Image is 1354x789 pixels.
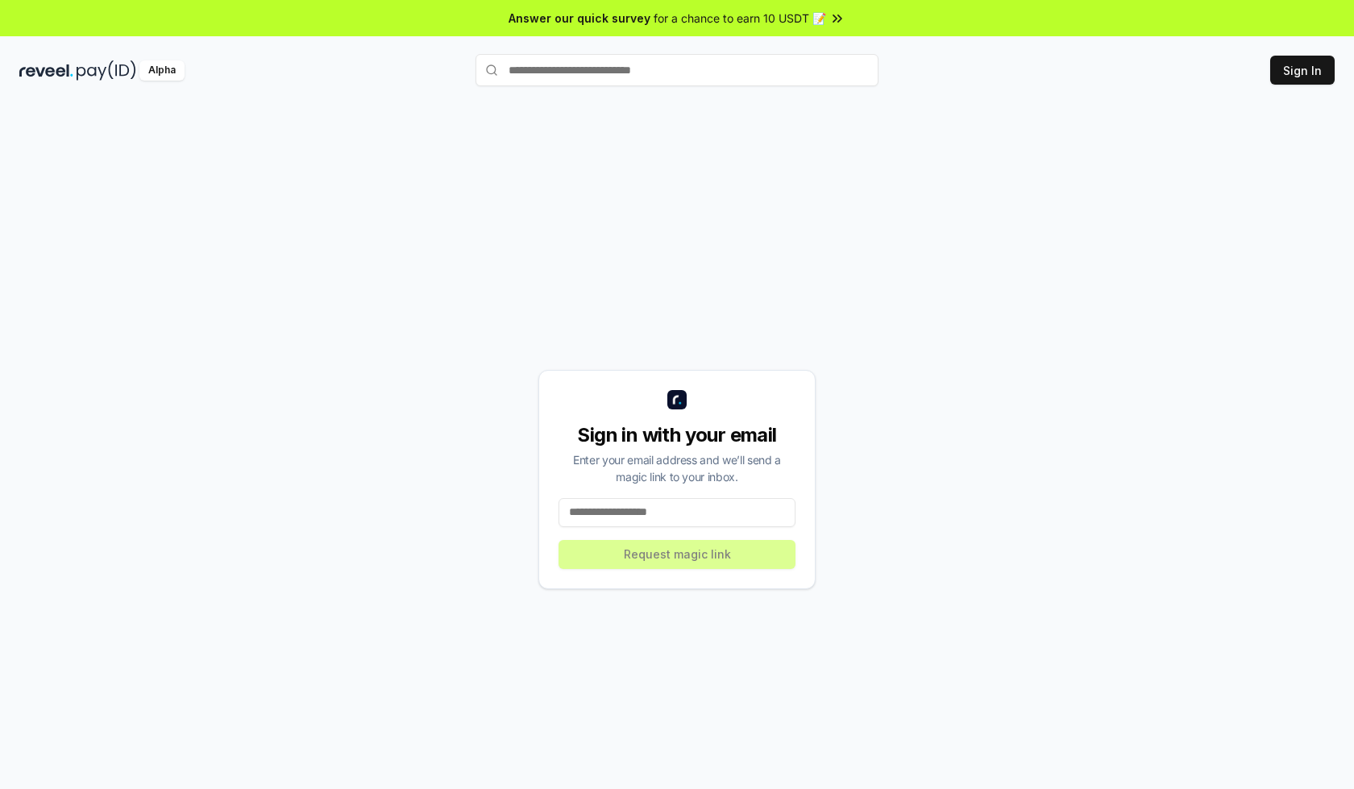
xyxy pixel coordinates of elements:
[1270,56,1335,85] button: Sign In
[139,60,185,81] div: Alpha
[559,422,795,448] div: Sign in with your email
[509,10,650,27] span: Answer our quick survey
[667,390,687,409] img: logo_small
[77,60,136,81] img: pay_id
[654,10,826,27] span: for a chance to earn 10 USDT 📝
[19,60,73,81] img: reveel_dark
[559,451,795,485] div: Enter your email address and we’ll send a magic link to your inbox.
